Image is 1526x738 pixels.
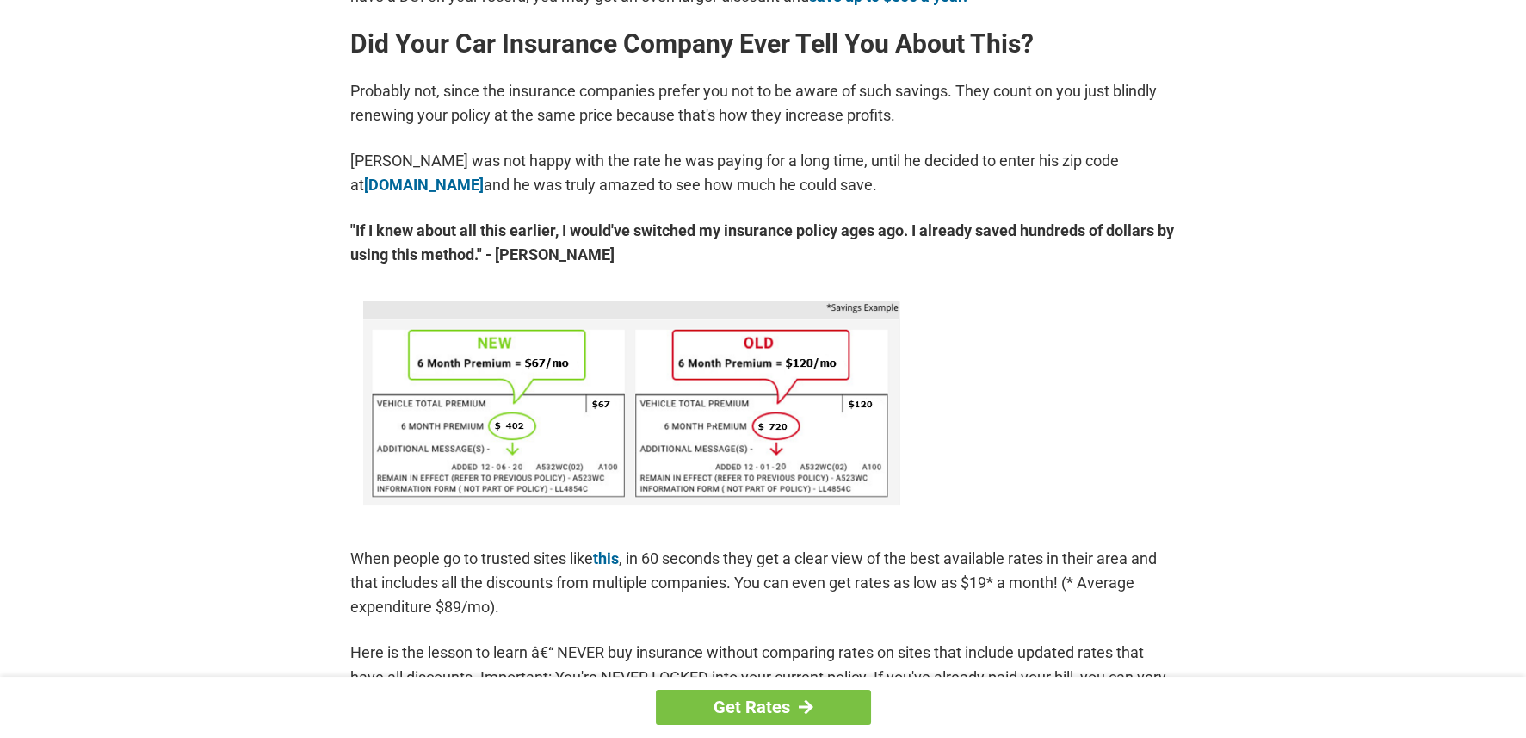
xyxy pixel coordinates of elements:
[350,30,1177,58] h2: Did Your Car Insurance Company Ever Tell You About This?
[593,549,619,567] a: this
[350,79,1177,127] p: Probably not, since the insurance companies prefer you not to be aware of such savings. They coun...
[350,219,1177,267] strong: "If I knew about all this earlier, I would've switched my insurance policy ages ago. I already sa...
[656,690,871,725] a: Get Rates
[363,301,899,505] img: savings
[364,176,484,194] a: [DOMAIN_NAME]
[350,641,1177,713] p: Here is the lesson to learn â€“ NEVER buy insurance without comparing rates on sites that include...
[350,547,1177,619] p: When people go to trusted sites like , in 60 seconds they get a clear view of the best available ...
[350,149,1177,197] p: [PERSON_NAME] was not happy with the rate he was paying for a long time, until he decided to ente...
